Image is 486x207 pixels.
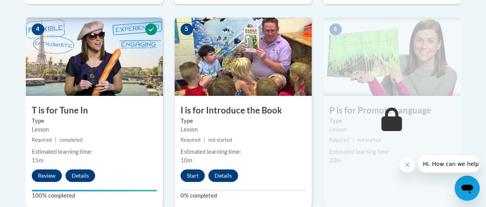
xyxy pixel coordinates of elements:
div: Estimated learning time: [329,148,455,156]
div: Estimated learning time: [181,148,306,156]
button: Details [65,169,95,182]
div: Lesson [32,125,157,134]
span: | [55,137,56,143]
label: 100% completed [32,191,157,200]
span: 10m [181,157,192,164]
h3: I is for Introduce the Book [175,104,312,117]
span: Required [181,137,201,143]
span: not started [357,137,381,143]
iframe: Close message [399,157,415,173]
button: Review [32,169,62,182]
img: Course Image [323,18,461,96]
button: Start [181,169,205,182]
span: Required [32,137,52,143]
label: Type [32,117,157,125]
span: Hi. How can we help? [5,5,63,12]
span: not started [208,137,232,143]
label: Type [329,117,455,125]
img: Course Image [26,18,163,96]
span: 4 [32,23,44,35]
div: Your progress [32,190,157,191]
span: 5 [181,23,193,35]
div: Estimated learning time: [32,148,157,156]
span: | [204,137,205,143]
iframe: Message from company [418,155,480,173]
span: 20m [329,157,341,164]
button: Details [208,169,238,182]
span: Required [329,137,349,143]
iframe: Button to launch messaging window [455,176,480,201]
label: 0% completed [181,191,306,200]
span: 6 [329,23,342,35]
h3: P is for Promote Language [323,104,461,117]
img: Course Image [175,18,312,96]
label: Type [181,117,306,125]
h3: T is for Tune In [26,104,163,117]
span: | [352,137,354,143]
span: 15m [32,157,43,164]
div: Lesson [181,125,306,134]
div: Lesson [329,125,455,134]
span: completed [60,137,83,143]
